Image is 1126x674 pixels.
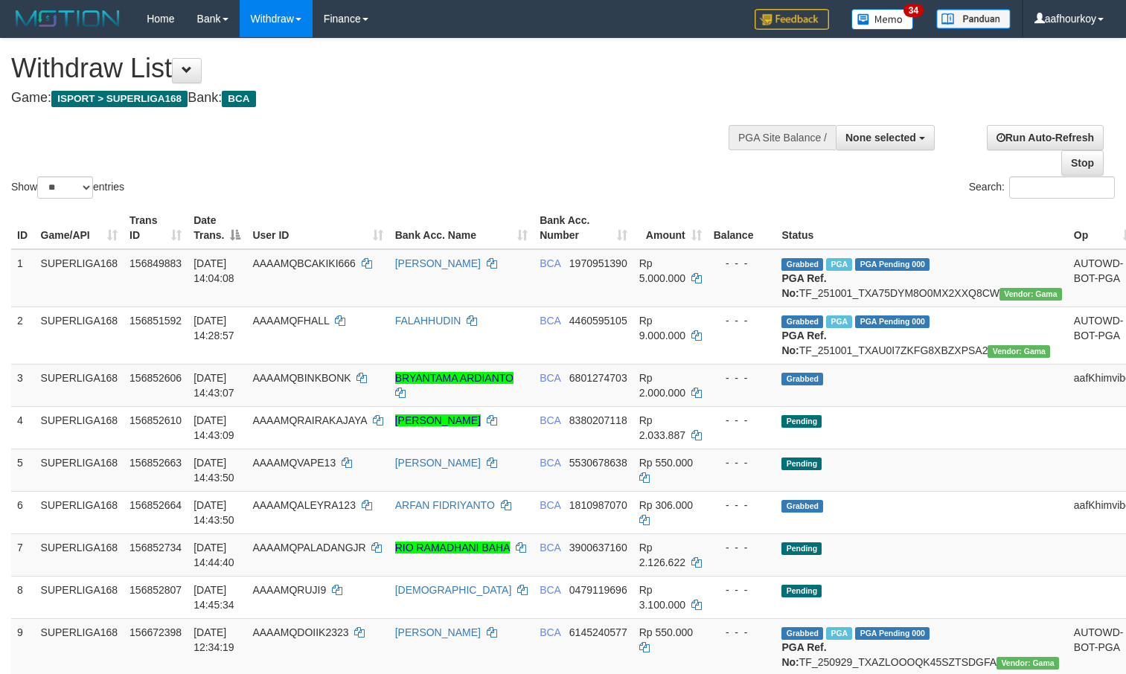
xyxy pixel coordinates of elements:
[781,500,823,513] span: Grabbed
[129,414,182,426] span: 156852610
[11,576,35,618] td: 8
[129,457,182,469] span: 156852663
[781,258,823,271] span: Grabbed
[540,457,560,469] span: BCA
[540,584,560,596] span: BCA
[35,249,124,307] td: SUPERLIGA168
[35,207,124,249] th: Game/API: activate to sort column ascending
[987,125,1104,150] a: Run Auto-Refresh
[569,457,627,469] span: Copy 5530678638 to clipboard
[540,542,560,553] span: BCA
[222,91,255,107] span: BCA
[11,533,35,576] td: 7
[639,257,685,284] span: Rp 5.000.000
[395,315,461,327] a: FALAHHUDIN
[714,313,770,328] div: - - -
[11,449,35,491] td: 5
[129,542,182,553] span: 156852734
[714,582,770,597] div: - - -
[252,499,356,511] span: AAAAMQALEYRA123
[714,498,770,513] div: - - -
[569,372,627,384] span: Copy 6801274703 to clipboard
[129,584,182,596] span: 156852807
[714,625,770,640] div: - - -
[193,257,234,284] span: [DATE] 14:04:08
[11,306,35,364] td: 2
[124,207,188,249] th: Trans ID: activate to sort column ascending
[395,372,514,384] a: BRYANTAMA ARDIANTO
[252,372,351,384] span: AAAAMQBINKBONK
[188,207,246,249] th: Date Trans.: activate to sort column descending
[35,533,124,576] td: SUPERLIGA168
[252,626,348,638] span: AAAAMQDOIIK2323
[252,315,329,327] span: AAAAMQFHALL
[395,626,481,638] a: [PERSON_NAME]
[395,457,481,469] a: [PERSON_NAME]
[395,499,495,511] a: ARFAN FIDRIYANTO
[11,91,736,106] h4: Game: Bank:
[775,207,1067,249] th: Status
[997,657,1059,670] span: Vendor URL: https://trx31.1velocity.biz
[781,415,822,428] span: Pending
[781,585,822,597] span: Pending
[999,288,1062,301] span: Vendor URL: https://trx31.1velocity.biz
[569,499,627,511] span: Copy 1810987070 to clipboard
[193,372,234,399] span: [DATE] 14:43:07
[569,257,627,269] span: Copy 1970951390 to clipboard
[534,207,633,249] th: Bank Acc. Number: activate to sort column ascending
[129,626,182,638] span: 156672398
[781,542,822,555] span: Pending
[639,315,685,341] span: Rp 9.000.000
[252,584,326,596] span: AAAAMQRUJI9
[569,626,627,638] span: Copy 6145240577 to clipboard
[1061,150,1104,176] a: Stop
[389,207,534,249] th: Bank Acc. Name: activate to sort column ascending
[129,499,182,511] span: 156852664
[35,449,124,491] td: SUPERLIGA168
[193,542,234,568] span: [DATE] 14:44:40
[252,257,356,269] span: AAAAMQBCAKIKI666
[633,207,708,249] th: Amount: activate to sort column ascending
[936,9,1011,29] img: panduan.png
[639,542,685,568] span: Rp 2.126.622
[729,125,836,150] div: PGA Site Balance /
[193,315,234,341] span: [DATE] 14:28:57
[395,257,481,269] a: [PERSON_NAME]
[35,364,124,406] td: SUPERLIGA168
[395,542,510,553] a: RIO RAMADHANI BAHA
[781,641,826,668] b: PGA Ref. No:
[37,176,93,199] select: Showentries
[51,91,188,107] span: ISPORT > SUPERLIGA168
[11,364,35,406] td: 3
[35,306,124,364] td: SUPERLIGA168
[129,257,182,269] span: 156849883
[11,249,35,307] td: 1
[193,584,234,611] span: [DATE] 14:45:34
[1009,176,1115,199] input: Search:
[252,457,336,469] span: AAAAMQVAPE13
[714,540,770,555] div: - - -
[755,9,829,30] img: Feedback.jpg
[988,345,1050,358] span: Vendor URL: https://trx31.1velocity.biz
[639,584,685,611] span: Rp 3.100.000
[11,491,35,533] td: 6
[129,372,182,384] span: 156852606
[781,330,826,356] b: PGA Ref. No:
[193,457,234,484] span: [DATE] 14:43:50
[11,54,736,83] h1: Withdraw List
[11,7,124,30] img: MOTION_logo.png
[11,406,35,449] td: 4
[252,542,365,553] span: AAAAMQPALADANGJR
[193,499,234,526] span: [DATE] 14:43:50
[781,458,822,470] span: Pending
[569,584,627,596] span: Copy 0479119696 to clipboard
[35,576,124,618] td: SUPERLIGA168
[855,627,930,640] span: PGA Pending
[775,306,1067,364] td: TF_251001_TXAU0I7ZKFG8XBZXPSA2
[836,125,935,150] button: None selected
[35,406,124,449] td: SUPERLIGA168
[193,626,234,653] span: [DATE] 12:34:19
[639,626,693,638] span: Rp 550.000
[11,207,35,249] th: ID
[775,249,1067,307] td: TF_251001_TXA75DYM8O0MX2XXQ8CW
